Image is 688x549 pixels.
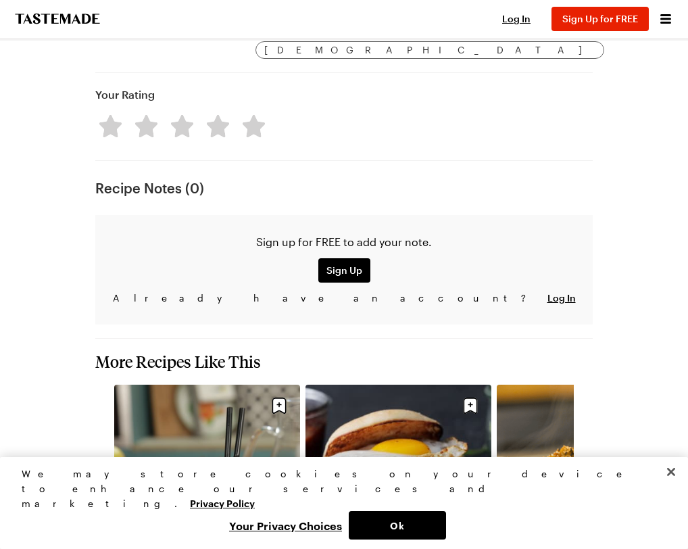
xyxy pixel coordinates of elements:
[551,7,649,31] button: Sign Up for FREE
[106,291,582,306] p: Already have an account?
[656,457,686,487] button: Close
[255,41,604,59] a: [DEMOGRAPHIC_DATA]
[22,467,655,511] div: We may store cookies on your device to enhance our services and marketing.
[349,511,446,540] button: Ok
[266,393,292,419] button: Save recipe
[562,13,638,24] span: Sign Up for FREE
[318,258,370,283] button: Sign Up
[502,13,531,24] span: Log In
[95,87,155,103] h4: Your Rating
[264,43,595,57] span: [DEMOGRAPHIC_DATA]
[106,234,582,250] p: Sign up for FREE to add your note.
[657,10,674,28] button: Open menu
[458,393,483,419] button: Save recipe
[326,264,362,277] span: Sign Up
[190,496,255,509] a: More information about your privacy, opens in a new tab
[95,180,593,196] h4: Recipe Notes ( 0 )
[489,12,543,26] button: Log In
[22,467,655,540] div: Privacy
[222,511,349,540] button: Your Privacy Choices
[95,352,593,371] h2: More Recipes Like This
[14,14,101,24] a: To Tastemade Home Page
[547,291,576,305] button: Log In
